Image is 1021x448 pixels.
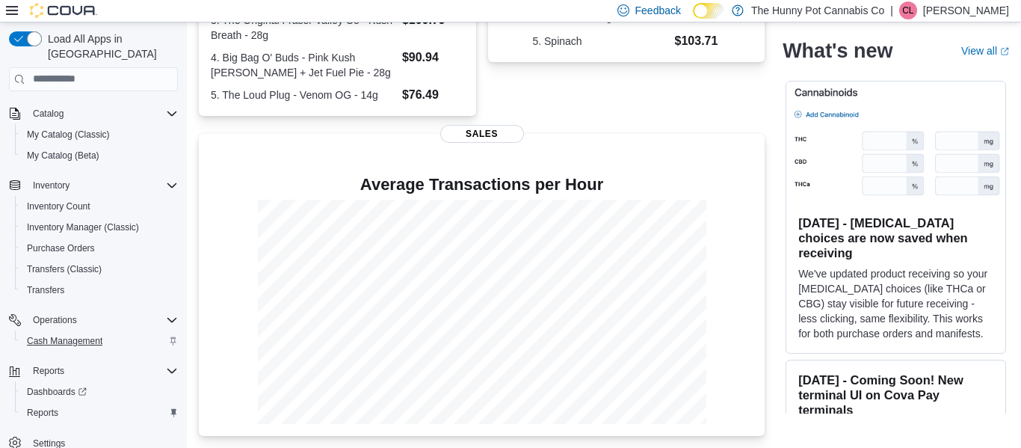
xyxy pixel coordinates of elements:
button: Catalog [3,103,184,124]
a: My Catalog (Beta) [21,147,105,165]
span: Catalog [27,105,178,123]
p: We've updated product receiving so your [MEDICAL_DATA] choices (like THCa or CBG) stay visible fo... [798,266,993,341]
button: My Catalog (Beta) [15,145,184,166]
span: Catalog [33,108,64,120]
h3: [DATE] - Coming Soon! New terminal UI on Cova Pay terminals [798,372,993,417]
button: Transfers (Classic) [15,259,184,280]
dt: 5. The Loud Plug - Venom OG - 14g [211,88,396,102]
span: Transfers (Classic) [27,263,102,275]
a: Reports [21,404,64,422]
a: Dashboards [21,383,93,401]
a: Purchase Orders [21,239,101,257]
p: The Hunny Pot Cannabis Co [751,1,884,19]
span: Inventory Manager (Classic) [21,218,178,236]
button: Reports [27,362,70,380]
dd: $103.71 [675,32,721,50]
button: Operations [3,310,184,331]
p: | [890,1,893,19]
h3: [DATE] - [MEDICAL_DATA] choices are now saved when receiving [798,215,993,260]
span: Feedback [635,3,681,18]
span: My Catalog (Classic) [21,126,178,144]
span: Inventory Count [21,197,178,215]
span: Reports [27,362,178,380]
a: View allExternal link [961,45,1009,57]
a: My Catalog (Classic) [21,126,116,144]
span: CL [902,1,913,19]
div: Carla Larose [899,1,917,19]
span: Reports [27,407,58,419]
span: Inventory [33,179,70,191]
a: Inventory Manager (Classic) [21,218,145,236]
h2: What's new [783,39,892,63]
button: Inventory Manager (Classic) [15,217,184,238]
button: Inventory Count [15,196,184,217]
button: Inventory [3,175,184,196]
span: Transfers (Classic) [21,260,178,278]
span: Reports [21,404,178,422]
button: My Catalog (Classic) [15,124,184,145]
button: Operations [27,311,83,329]
dd: $90.94 [402,49,464,67]
span: Load All Apps in [GEOGRAPHIC_DATA] [42,31,178,61]
dt: 3. The Original Fraser Valley Co - Kush Breath - 28g [211,13,396,43]
svg: External link [1000,47,1009,56]
a: Dashboards [15,381,184,402]
span: Cash Management [27,335,102,347]
a: Cash Management [21,332,108,350]
p: [PERSON_NAME] [923,1,1009,19]
span: Inventory Count [27,200,90,212]
span: Purchase Orders [27,242,95,254]
button: Purchase Orders [15,238,184,259]
span: Sales [440,125,524,143]
button: Inventory [27,177,75,194]
a: Transfers [21,281,70,299]
a: Transfers (Classic) [21,260,108,278]
dd: $76.49 [402,86,464,104]
h4: Average Transactions per Hour [211,176,753,194]
img: Cova [30,3,97,18]
dt: 5. Spinach [532,34,668,49]
span: My Catalog (Beta) [21,147,178,165]
button: Transfers [15,280,184,301]
span: Purchase Orders [21,239,178,257]
span: Operations [27,311,178,329]
span: Dashboards [21,383,178,401]
span: Reports [33,365,64,377]
a: Inventory Count [21,197,96,215]
button: Cash Management [15,331,184,352]
span: My Catalog (Beta) [27,150,99,162]
button: Catalog [27,105,70,123]
span: Inventory Manager (Classic) [27,221,139,233]
span: Inventory [27,177,178,194]
input: Dark Mode [693,3,724,19]
span: Operations [33,314,77,326]
span: Dashboards [27,386,87,398]
dt: 4. Big Bag O' Buds - Pink Kush [PERSON_NAME] + Jet Fuel Pie - 28g [211,50,396,80]
button: Reports [3,360,184,381]
span: My Catalog (Classic) [27,129,110,141]
span: Transfers [27,284,64,296]
button: Reports [15,402,184,423]
span: Cash Management [21,332,178,350]
span: Transfers [21,281,178,299]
